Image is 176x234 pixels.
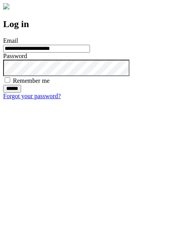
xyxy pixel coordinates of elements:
[3,37,18,44] label: Email
[3,53,27,59] label: Password
[3,19,173,29] h2: Log in
[3,93,61,99] a: Forgot your password?
[3,3,9,9] img: logo-4e3dc11c47720685a147b03b5a06dd966a58ff35d612b21f08c02c0306f2b779.png
[13,77,50,84] label: Remember me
